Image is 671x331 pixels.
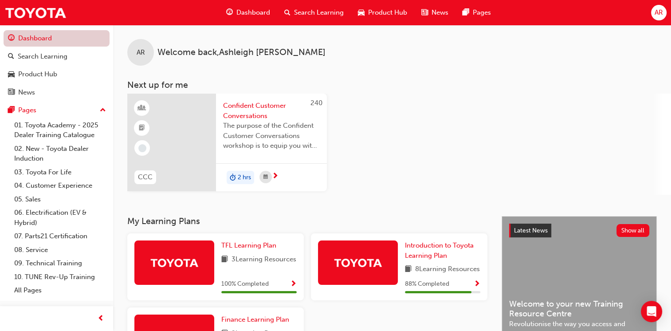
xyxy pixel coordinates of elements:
span: Product Hub [368,8,407,18]
span: Pages [473,8,491,18]
button: Show all [616,224,650,237]
a: 05. Sales [11,193,110,206]
button: Show Progress [290,279,297,290]
span: news-icon [421,7,428,18]
a: Search Learning [4,48,110,65]
span: TFL Learning Plan [221,241,276,249]
img: Trak [4,3,67,23]
span: AR [655,8,663,18]
span: Dashboard [236,8,270,18]
div: Pages [18,105,36,115]
a: news-iconNews [414,4,455,22]
span: Finance Learning Plan [221,315,289,323]
span: 100 % Completed [221,279,269,289]
span: search-icon [8,53,14,61]
a: 08. Service [11,243,110,257]
span: Show Progress [290,280,297,288]
img: Trak [150,255,199,270]
a: Latest NewsShow all [509,224,649,238]
span: learningRecordVerb_NONE-icon [138,144,146,152]
span: up-icon [100,105,106,116]
span: car-icon [8,71,15,79]
span: booktick-icon [139,122,145,134]
a: 03. Toyota For Life [11,165,110,179]
span: 8 Learning Resources [415,264,480,275]
a: Dashboard [4,30,110,47]
span: 3 Learning Resources [232,254,296,265]
span: News [432,8,448,18]
a: 02. New - Toyota Dealer Induction [11,142,110,165]
a: 09. Technical Training [11,256,110,270]
span: next-icon [272,173,279,181]
a: News [4,84,110,101]
a: 07. Parts21 Certification [11,229,110,243]
a: 06. Electrification (EV & Hybrid) [11,206,110,229]
a: guage-iconDashboard [219,4,277,22]
a: 240CCCConfident Customer ConversationsThe purpose of the Confident Customer Conversations worksho... [127,94,327,191]
span: pages-icon [8,106,15,114]
span: Search Learning [294,8,344,18]
span: book-icon [405,264,412,275]
h3: My Learning Plans [127,216,487,226]
img: Trak [334,255,382,270]
button: Show Progress [474,279,480,290]
a: All Pages [11,284,110,297]
a: 01. Toyota Academy - 2025 Dealer Training Catalogue [11,118,110,142]
button: Pages [4,102,110,118]
span: news-icon [8,89,15,97]
span: car-icon [358,7,365,18]
a: Product Hub [4,66,110,83]
span: search-icon [284,7,290,18]
span: pages-icon [463,7,469,18]
button: AR [651,5,667,20]
span: 240 [310,99,322,107]
div: Product Hub [18,69,57,79]
span: Welcome back , Ashleigh [PERSON_NAME] [157,47,326,58]
span: calendar-icon [263,172,268,183]
a: Finance Learning Plan [221,315,293,325]
div: News [18,87,35,98]
span: The purpose of the Confident Customer Conversations workshop is to equip you with tools to commun... [223,121,320,151]
span: CCC [138,172,153,182]
h3: Next up for me [113,80,671,90]
span: Welcome to your new Training Resource Centre [509,299,649,319]
span: Confident Customer Conversations [223,101,320,121]
span: duration-icon [230,172,236,183]
span: learningResourceType_INSTRUCTOR_LED-icon [139,102,145,114]
span: guage-icon [226,7,233,18]
span: Latest News [514,227,548,234]
div: Search Learning [18,51,67,62]
a: 04. Customer Experience [11,179,110,193]
span: 88 % Completed [405,279,449,289]
span: 2 hrs [238,173,251,183]
span: prev-icon [98,313,104,324]
button: DashboardSearch LearningProduct HubNews [4,28,110,102]
a: Introduction to Toyota Learning Plan [405,240,480,260]
a: TFL Learning Plan [221,240,280,251]
a: 10. TUNE Rev-Up Training [11,270,110,284]
a: car-iconProduct Hub [351,4,414,22]
span: AR [137,47,145,58]
a: search-iconSearch Learning [277,4,351,22]
span: Introduction to Toyota Learning Plan [405,241,474,260]
span: Show Progress [474,280,480,288]
div: Open Intercom Messenger [641,301,662,322]
a: pages-iconPages [455,4,498,22]
span: book-icon [221,254,228,265]
span: guage-icon [8,35,15,43]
